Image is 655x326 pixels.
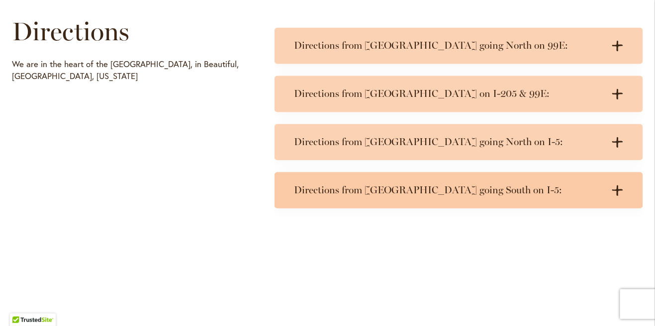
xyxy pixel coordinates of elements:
iframe: Directions to Swan Island Dahlias [12,87,246,261]
summary: Directions from [GEOGRAPHIC_DATA] going South on I-5: [275,172,643,209]
h3: Directions from [GEOGRAPHIC_DATA] going North on 99E: [294,40,603,52]
h3: Directions from [GEOGRAPHIC_DATA] going North on I-5: [294,136,603,149]
h3: Directions from [GEOGRAPHIC_DATA] on I-205 & 99E: [294,88,603,100]
summary: Directions from [GEOGRAPHIC_DATA] going North on 99E: [275,28,643,64]
h1: Directions [12,17,246,47]
summary: Directions from [GEOGRAPHIC_DATA] on I-205 & 99E: [275,76,643,112]
summary: Directions from [GEOGRAPHIC_DATA] going North on I-5: [275,124,643,161]
p: We are in the heart of the [GEOGRAPHIC_DATA], in Beautiful, [GEOGRAPHIC_DATA], [US_STATE] [12,59,246,82]
h3: Directions from [GEOGRAPHIC_DATA] going South on I-5: [294,184,603,197]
